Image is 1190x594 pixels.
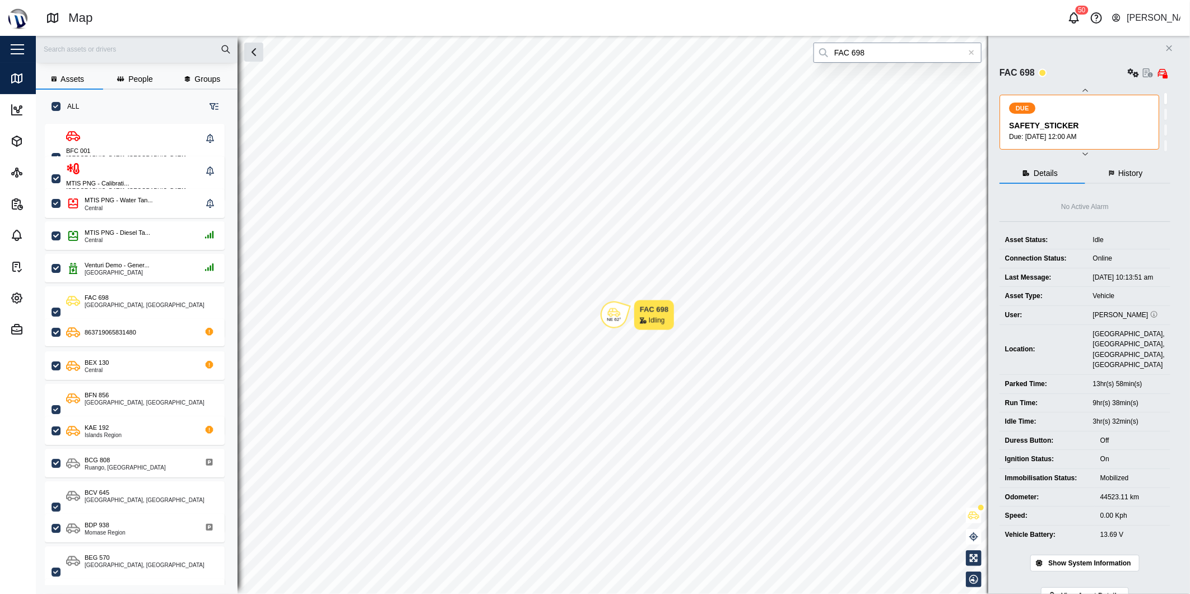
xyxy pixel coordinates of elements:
div: 863719065831480 [85,328,136,337]
div: Ignition Status: [1005,454,1089,465]
div: Momase Region [85,530,125,536]
div: 44523.11 km [1100,492,1165,503]
div: Map marker [601,300,674,330]
div: BFN 856 [85,391,109,400]
div: [DATE] 10:13:51 am [1093,272,1165,283]
div: Venturi Demo - Gener... [85,261,150,270]
div: BEX 130 [85,358,109,368]
span: DUE [1016,103,1029,113]
span: History [1118,169,1143,177]
div: Duress Button: [1005,435,1089,446]
div: Online [1093,253,1165,264]
div: Vehicle [1093,291,1165,301]
div: 13.69 V [1100,530,1165,540]
div: Assets [29,135,62,147]
div: Settings [29,292,67,304]
div: MTIS PNG - Calibrati... [66,179,129,188]
canvas: Map [36,36,1190,594]
div: SAFETY_STICKER [1009,120,1152,132]
div: BCG 808 [85,456,110,465]
div: Central [85,368,109,373]
div: Map [29,72,53,85]
div: FAC 698 [1000,66,1035,80]
div: Map [68,8,93,28]
div: [GEOGRAPHIC_DATA], [GEOGRAPHIC_DATA] [85,498,204,503]
div: Idling [649,315,665,326]
div: Idle Time: [1005,416,1082,427]
div: BEG 570 [85,553,110,563]
span: Assets [61,75,84,83]
div: [PERSON_NAME] [1127,11,1180,25]
div: Immobilisation Status: [1005,473,1089,484]
div: 9hr(s) 38min(s) [1093,398,1165,409]
img: Main Logo [6,6,30,30]
div: Run Time: [1005,398,1082,409]
div: User: [1005,310,1082,321]
div: [GEOGRAPHIC_DATA], [GEOGRAPHIC_DATA] [85,303,204,308]
div: On [1100,454,1165,465]
div: Central [85,238,150,243]
div: Last Message: [1005,272,1082,283]
div: Reports [29,198,66,210]
div: Islands Region [85,433,122,438]
div: Ruango, [GEOGRAPHIC_DATA] [85,465,166,471]
div: [GEOGRAPHIC_DATA], [GEOGRAPHIC_DATA] [85,563,204,568]
span: Details [1034,169,1058,177]
div: Mobilized [1100,473,1165,484]
div: Parked Time: [1005,379,1082,389]
div: 13hr(s) 58min(s) [1093,379,1165,389]
button: Show System Information [1030,555,1140,572]
label: ALL [61,102,79,111]
span: People [128,75,153,83]
span: Groups [194,75,220,83]
div: Due: [DATE] 12:00 AM [1009,132,1152,142]
div: 3hr(s) 32min(s) [1093,416,1165,427]
div: 50 [1075,6,1088,15]
div: Asset Type: [1005,291,1082,301]
div: Off [1100,435,1165,446]
div: Admin [29,323,61,336]
div: MTIS PNG - Water Tan... [85,196,153,205]
div: Idle [1093,235,1165,245]
div: BDP 938 [85,521,109,530]
div: Asset Status: [1005,235,1082,245]
div: Vehicle Battery: [1005,530,1089,540]
div: [GEOGRAPHIC_DATA], [GEOGRAPHIC_DATA], [GEOGRAPHIC_DATA], [GEOGRAPHIC_DATA] [1093,329,1165,370]
div: No Active Alarm [1061,202,1109,212]
div: Sites [29,166,55,179]
div: BCV 645 [85,488,109,498]
div: Odometer: [1005,492,1089,503]
div: Location: [1005,344,1082,355]
div: NE 62° [607,318,621,322]
button: [PERSON_NAME] [1111,10,1181,26]
div: Dashboard [29,104,77,116]
div: [PERSON_NAME] [1093,310,1165,321]
div: [GEOGRAPHIC_DATA], [GEOGRAPHIC_DATA] [85,400,204,406]
div: Tasks [29,261,58,273]
div: [GEOGRAPHIC_DATA] [85,270,150,276]
div: Speed: [1005,511,1089,521]
div: grid [45,120,237,585]
span: Show System Information [1048,555,1131,571]
div: Connection Status: [1005,253,1082,264]
div: Alarms [29,229,63,242]
div: MTIS PNG - Diesel Ta... [85,228,150,238]
div: FAC 698 [85,293,109,303]
div: FAC 698 [640,304,668,315]
div: BFC 001 [66,146,90,156]
div: KAE 192 [85,423,109,433]
input: Search assets or drivers [43,41,231,58]
div: Central [85,206,153,211]
div: 0.00 Kph [1100,511,1165,521]
input: Search by People, Asset, Geozone or Place [814,43,982,63]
